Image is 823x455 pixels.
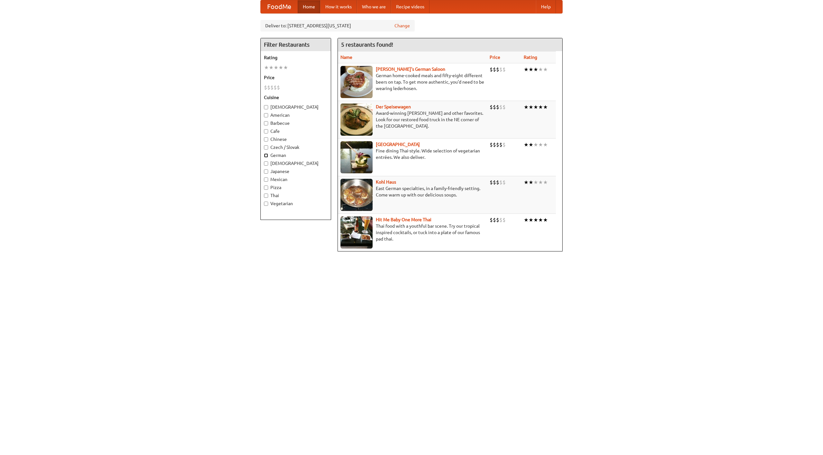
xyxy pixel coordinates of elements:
input: Thai [264,194,268,198]
label: German [264,152,328,159]
label: Mexican [264,176,328,183]
ng-pluralize: 5 restaurants found! [341,41,393,48]
li: ★ [269,64,274,71]
li: $ [264,84,267,91]
li: $ [270,84,274,91]
p: Fine dining Thai-style. Wide selection of vegetarian entrées. We also deliver. [340,148,484,160]
input: American [264,113,268,117]
a: Kohl Haus [376,179,396,185]
li: $ [490,104,493,111]
img: babythai.jpg [340,216,373,249]
a: Der Speisewagen [376,104,411,109]
input: Vegetarian [264,202,268,206]
div: Deliver to: [STREET_ADDRESS][US_STATE] [260,20,415,32]
li: $ [499,179,502,186]
p: German home-cooked meals and fifty-eight different beers on tap. To get more authentic, you'd nee... [340,72,484,92]
li: $ [496,179,499,186]
img: satay.jpg [340,141,373,173]
label: Pizza [264,184,328,191]
li: $ [493,141,496,148]
li: ★ [538,66,543,73]
li: $ [493,216,496,223]
label: Barbecue [264,120,328,126]
a: Change [394,23,410,29]
li: ★ [524,66,529,73]
a: Price [490,55,500,60]
p: East German specialties, in a family-friendly setting. Come warm up with our delicious soups. [340,185,484,198]
h4: Filter Restaurants [261,38,331,51]
li: ★ [529,216,533,223]
li: ★ [538,179,543,186]
li: $ [502,141,506,148]
a: [GEOGRAPHIC_DATA] [376,142,420,147]
input: [DEMOGRAPHIC_DATA] [264,161,268,166]
li: $ [502,179,506,186]
li: ★ [524,141,529,148]
input: Cafe [264,129,268,133]
li: ★ [529,179,533,186]
li: $ [496,66,499,73]
li: ★ [529,141,533,148]
a: Recipe videos [391,0,430,13]
li: $ [490,179,493,186]
a: FoodMe [261,0,298,13]
li: $ [267,84,270,91]
a: Name [340,55,352,60]
p: Award-winning [PERSON_NAME] and other favorites. Look for our restored food truck in the NE corne... [340,110,484,129]
li: $ [502,66,506,73]
label: Cafe [264,128,328,134]
label: Czech / Slovak [264,144,328,150]
img: speisewagen.jpg [340,104,373,136]
input: Chinese [264,137,268,141]
li: $ [502,104,506,111]
li: ★ [543,141,548,148]
li: $ [499,66,502,73]
a: Hit Me Baby One More Thai [376,217,431,222]
li: $ [277,84,280,91]
h5: Rating [264,54,328,61]
li: $ [496,216,499,223]
li: $ [502,216,506,223]
li: ★ [543,216,548,223]
li: $ [274,84,277,91]
input: Pizza [264,186,268,190]
li: $ [496,141,499,148]
label: [DEMOGRAPHIC_DATA] [264,104,328,110]
input: Czech / Slovak [264,145,268,150]
a: Rating [524,55,537,60]
li: $ [499,104,502,111]
li: ★ [264,64,269,71]
label: Japanese [264,168,328,175]
li: $ [490,216,493,223]
a: Who we are [357,0,391,13]
label: Thai [264,192,328,199]
li: ★ [278,64,283,71]
img: kohlhaus.jpg [340,179,373,211]
input: [DEMOGRAPHIC_DATA] [264,105,268,109]
img: esthers.jpg [340,66,373,98]
a: Help [536,0,556,13]
li: $ [490,66,493,73]
li: ★ [529,66,533,73]
li: $ [499,216,502,223]
li: ★ [524,179,529,186]
li: $ [496,104,499,111]
li: $ [493,104,496,111]
b: [PERSON_NAME]'s German Saloon [376,67,445,72]
li: ★ [533,104,538,111]
li: ★ [538,141,543,148]
label: Vegetarian [264,200,328,207]
li: ★ [533,179,538,186]
li: ★ [543,66,548,73]
li: ★ [543,104,548,111]
li: $ [493,66,496,73]
li: $ [493,179,496,186]
li: ★ [274,64,278,71]
li: ★ [524,104,529,111]
li: ★ [524,216,529,223]
li: ★ [283,64,288,71]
